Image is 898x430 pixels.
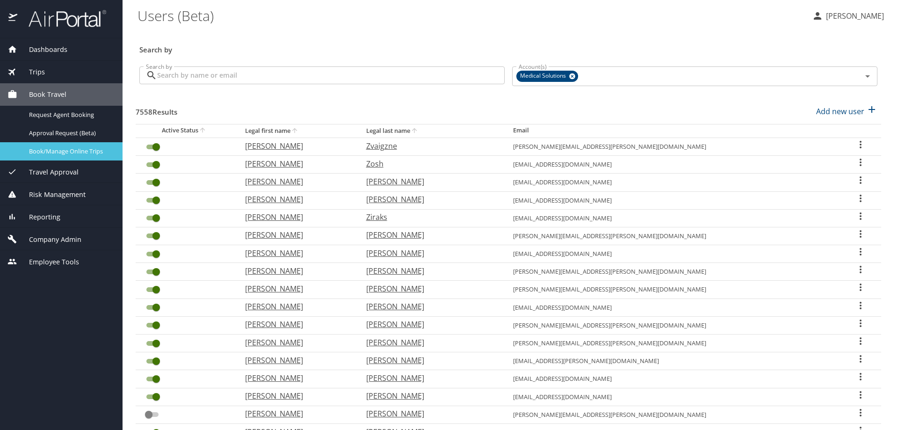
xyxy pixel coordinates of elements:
p: [PERSON_NAME] [245,355,348,366]
td: [PERSON_NAME][EMAIL_ADDRESS][PERSON_NAME][DOMAIN_NAME] [506,281,840,299]
td: [EMAIL_ADDRESS][DOMAIN_NAME] [506,245,840,263]
span: Request Agent Booking [29,110,111,119]
td: [PERSON_NAME][EMAIL_ADDRESS][PERSON_NAME][DOMAIN_NAME] [506,316,840,334]
th: Active Status [136,124,238,138]
button: sort [290,127,300,136]
td: [EMAIL_ADDRESS][PERSON_NAME][DOMAIN_NAME] [506,352,840,370]
p: Zvaigzne [366,140,494,152]
button: Open [861,70,874,83]
h3: Search by [139,39,877,55]
p: [PERSON_NAME] [245,265,348,277]
p: [PERSON_NAME] [366,319,494,330]
span: Reporting [17,212,60,222]
td: [EMAIL_ADDRESS][DOMAIN_NAME] [506,299,840,316]
p: [PERSON_NAME] [366,229,494,241]
p: [PERSON_NAME] [245,248,348,259]
div: Medical Solutions [516,71,578,82]
p: [PERSON_NAME] [245,176,348,187]
td: [EMAIL_ADDRESS][DOMAIN_NAME] [506,370,840,388]
td: [PERSON_NAME][EMAIL_ADDRESS][PERSON_NAME][DOMAIN_NAME] [506,138,840,155]
p: [PERSON_NAME] [245,301,348,312]
button: sort [410,127,420,136]
p: [PERSON_NAME] [245,283,348,294]
span: Medical Solutions [516,71,572,81]
p: [PERSON_NAME] [366,337,494,348]
p: [PERSON_NAME] [245,319,348,330]
img: icon-airportal.png [8,9,18,28]
td: [PERSON_NAME][EMAIL_ADDRESS][PERSON_NAME][DOMAIN_NAME] [506,263,840,281]
td: [EMAIL_ADDRESS][DOMAIN_NAME] [506,388,840,406]
p: [PERSON_NAME] [245,408,348,419]
h3: 7558 Results [136,101,177,117]
p: [PERSON_NAME] [245,372,348,384]
td: [EMAIL_ADDRESS][DOMAIN_NAME] [506,174,840,191]
p: [PERSON_NAME] [245,211,348,223]
p: [PERSON_NAME] [245,229,348,241]
span: Risk Management [17,189,86,200]
p: [PERSON_NAME] [366,265,494,277]
p: [PERSON_NAME] [366,390,494,401]
p: [PERSON_NAME] [366,176,494,187]
th: Email [506,124,840,138]
td: [EMAIL_ADDRESS][DOMAIN_NAME] [506,191,840,209]
th: Legal last name [359,124,506,138]
td: [PERSON_NAME][EMAIL_ADDRESS][PERSON_NAME][DOMAIN_NAME] [506,335,840,352]
p: Zosh [366,158,494,169]
button: Add new user [812,101,881,122]
h1: Users (Beta) [138,1,804,30]
p: [PERSON_NAME] [366,372,494,384]
td: [PERSON_NAME][EMAIL_ADDRESS][PERSON_NAME][DOMAIN_NAME] [506,227,840,245]
span: Book/Manage Online Trips [29,147,111,156]
p: Add new user [816,106,864,117]
span: Trips [17,67,45,77]
span: Approval Request (Beta) [29,129,111,138]
p: [PERSON_NAME] [245,140,348,152]
span: Dashboards [17,44,67,55]
p: [PERSON_NAME] [366,248,494,259]
th: Legal first name [238,124,359,138]
input: Search by name or email [157,66,505,84]
td: [EMAIL_ADDRESS][DOMAIN_NAME] [506,156,840,174]
span: Book Travel [17,89,66,100]
span: Employee Tools [17,257,79,267]
button: sort [198,126,208,135]
p: [PERSON_NAME] [366,283,494,294]
p: [PERSON_NAME] [366,194,494,205]
td: [PERSON_NAME][EMAIL_ADDRESS][PERSON_NAME][DOMAIN_NAME] [506,406,840,423]
p: [PERSON_NAME] [245,337,348,348]
td: [EMAIL_ADDRESS][DOMAIN_NAME] [506,209,840,227]
p: [PERSON_NAME] [823,10,884,22]
button: [PERSON_NAME] [808,7,888,24]
p: [PERSON_NAME] [245,194,348,205]
p: [PERSON_NAME] [366,355,494,366]
p: [PERSON_NAME] [245,158,348,169]
img: airportal-logo.png [18,9,106,28]
span: Travel Approval [17,167,79,177]
span: Company Admin [17,234,81,245]
p: [PERSON_NAME] [366,408,494,419]
p: [PERSON_NAME] [366,301,494,312]
p: [PERSON_NAME] [245,390,348,401]
p: Ziraks [366,211,494,223]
